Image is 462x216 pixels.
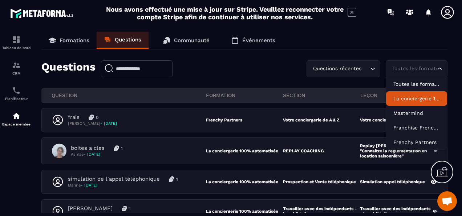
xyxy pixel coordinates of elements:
[224,32,283,49] a: Événements
[393,124,440,131] p: Franchise Frenchy Homes
[2,55,31,81] a: formationformationCRM
[52,92,206,99] p: QUESTION
[393,95,440,102] p: La conciergerie 100% automatisée
[115,36,141,43] p: Questions
[114,145,119,151] img: messages
[206,148,283,153] p: La conciergerie 100% automatisée
[2,71,31,75] p: CRM
[307,60,380,77] div: Search for option
[242,37,275,44] p: Événements
[68,114,80,121] p: frais
[12,112,21,120] img: automations
[283,148,324,153] p: REPLAY COACHING
[96,115,98,120] p: 0
[360,117,417,123] p: Votre conciergerie de A à Z
[360,143,434,159] p: Replay [PERSON_NAME] "Connaitre la réglementation en location saisonnière"
[2,81,31,106] a: schedulerschedulerPlanificateur
[60,37,89,44] p: Formations
[12,86,21,95] img: scheduler
[106,5,344,21] h2: Nous avons effectué une mise à jour sur Stripe. Veuillez reconnecter votre compte Stripe afin de ...
[68,121,117,126] p: [PERSON_NAME]
[393,80,440,88] p: Toutes les formations
[41,60,96,77] p: Questions
[129,206,131,212] p: 1
[100,121,117,126] span: - [DATE]
[360,179,425,184] p: Simulation appel téléphonique
[12,61,21,69] img: formation
[311,65,363,73] span: Questions récentes
[71,152,123,157] p: Asmae
[2,122,31,126] p: Espace membre
[393,109,440,117] p: Mastermind
[68,183,178,188] p: Marine
[206,179,283,184] p: La conciergerie 100% automatisée
[81,183,97,188] span: - [DATE]
[206,92,283,99] p: FORMATION
[68,176,160,183] p: simulation de l'appel téléphonique
[97,32,149,49] a: Questions
[2,30,31,55] a: formationformationTableau de bord
[176,176,178,182] p: 1
[363,65,368,73] input: Search for option
[156,32,217,49] a: Communauté
[12,35,21,44] img: formation
[283,92,360,99] p: section
[2,46,31,50] p: Tableau de bord
[2,106,31,132] a: automationsautomationsEspace membre
[390,65,435,73] input: Search for option
[360,92,437,99] p: leçon
[283,179,356,184] p: Prospection et Vente téléphonique
[10,7,76,20] img: logo
[206,209,283,214] p: La conciergerie 100% automatisée
[386,60,447,77] div: Search for option
[121,145,123,151] p: 1
[393,139,440,146] p: Frenchy Partners
[89,115,94,120] img: messages
[71,145,105,152] p: boites a cles
[206,117,283,123] p: Frenchy Partners
[122,206,127,211] img: messages
[174,37,210,44] p: Communauté
[169,176,174,182] img: messages
[2,97,31,101] p: Planificateur
[41,32,97,49] a: Formations
[437,191,457,211] div: Ouvrir le chat
[84,152,100,157] span: - [DATE]
[68,205,113,212] p: [PERSON_NAME]
[283,117,340,123] p: Votre conciergerie de A à Z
